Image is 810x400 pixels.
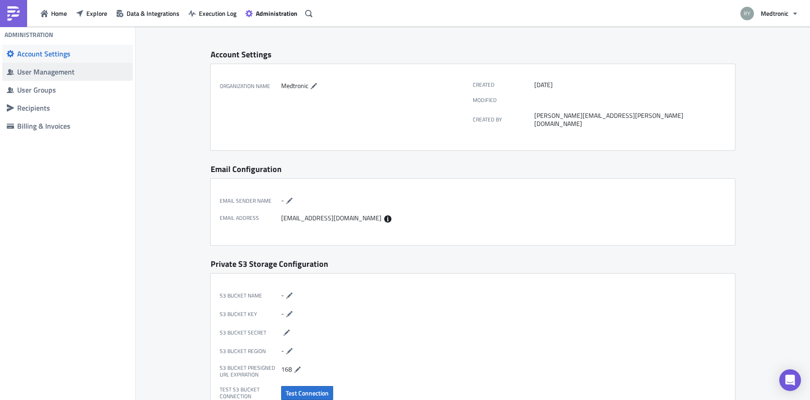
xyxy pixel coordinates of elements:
span: Explore [86,9,107,18]
span: Medtronic [281,81,308,90]
span: Test Connection [286,388,329,398]
button: Medtronic [735,4,803,23]
label: Email Sender Name [220,195,281,206]
img: PushMetrics [6,6,21,21]
span: Execution Log [199,9,236,18]
label: S3 Bucket Presigned URL expiration [220,364,281,378]
span: Medtronic [761,9,788,18]
div: Email Configuration [211,164,735,174]
span: - [281,290,284,299]
div: Account Settings [17,49,128,58]
button: Administration [241,6,302,20]
span: Administration [256,9,297,18]
div: Open Intercom Messenger [779,369,801,391]
label: S3 Bucket Key [220,309,281,320]
span: 168 [281,364,292,373]
button: Data & Integrations [112,6,184,20]
div: Billing & Invoices [17,121,128,130]
button: Execution Log [184,6,241,20]
img: Avatar [739,6,755,21]
button: Home [36,6,71,20]
label: Email Address [220,214,281,223]
div: Account Settings [211,49,735,60]
div: [PERSON_NAME][EMAIL_ADDRESS][PERSON_NAME][DOMAIN_NAME] [534,112,721,128]
label: Organization Name [220,81,281,92]
button: Explore [71,6,112,20]
span: - [281,345,284,355]
label: Created by [473,112,534,128]
label: S3 Bucket Name [220,290,281,301]
div: Recipients [17,103,128,112]
label: S3 Bucket Secret [220,327,281,338]
label: Modified [473,97,534,103]
time: 2023-08-28T10:15:43Z [534,81,553,89]
button: Test Connection [281,386,333,400]
span: Home [51,9,67,18]
div: Private S3 Storage Configuration [211,259,735,269]
label: S3 Bucket Region [220,346,281,357]
span: Data & Integrations [127,9,179,18]
h4: Administration [5,31,53,39]
div: User Management [17,67,128,76]
div: User Groups [17,85,128,94]
label: Created [473,81,534,89]
span: - [281,195,284,205]
label: Test S3 Bucket Connection [220,386,281,400]
span: - [281,308,284,318]
div: [EMAIL_ADDRESS][DOMAIN_NAME] [281,214,468,223]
